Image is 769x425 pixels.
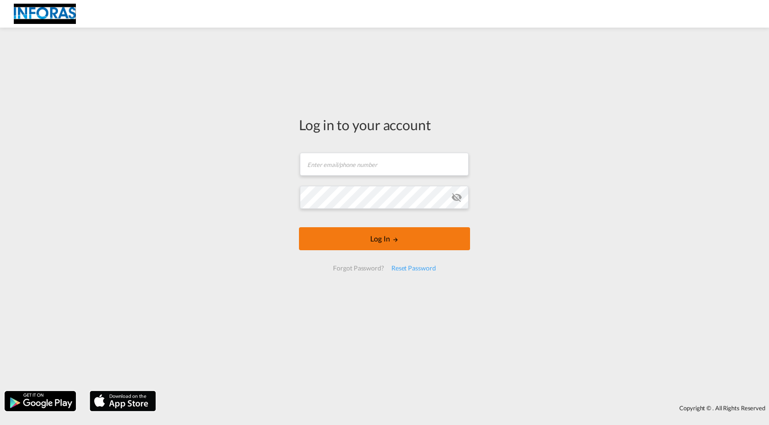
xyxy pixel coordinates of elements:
div: Reset Password [388,260,440,276]
input: Enter email/phone number [300,153,469,176]
md-icon: icon-eye-off [451,192,462,203]
div: Forgot Password? [329,260,387,276]
img: apple.png [89,390,157,412]
div: Log in to your account [299,115,470,134]
button: LOGIN [299,227,470,250]
img: eff75c7098ee11eeb65dd1c63e392380.jpg [14,4,76,24]
div: Copyright © . All Rights Reserved [161,400,769,416]
img: google.png [4,390,77,412]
